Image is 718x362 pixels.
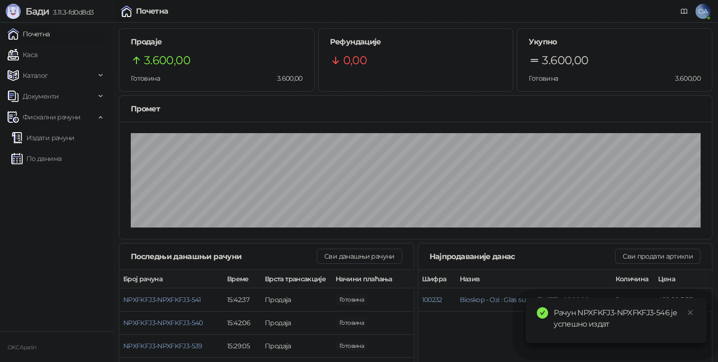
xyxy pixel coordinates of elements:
[270,73,303,84] span: 3.600,00
[261,270,332,288] th: Врста трансакције
[317,249,402,264] button: Сви данашњи рачуни
[336,295,368,305] span: 800,00
[131,251,317,262] div: Последњи данашњи рачуни
[123,295,201,304] button: NPXFKFJ3-NPXFKFJ3-541
[336,341,368,351] span: 1.200,00
[418,270,456,288] th: Шифра
[131,103,701,115] div: Промет
[123,342,203,350] button: NPXFKFJ3-NPXFKFJ3-539
[49,8,93,17] span: 3.11.3-fd0d8d3
[23,108,80,126] span: Фискални рачуни
[612,288,654,311] td: 9
[136,8,169,15] div: Почетна
[687,309,693,316] span: close
[23,87,59,106] span: Документи
[330,36,502,48] h5: Рефундације
[131,74,160,83] span: Готовина
[542,51,588,69] span: 3.600,00
[261,311,332,335] td: Продаја
[676,4,692,19] a: Документација
[8,45,37,64] a: Каса
[537,307,548,319] span: check-circle
[144,51,190,69] span: 3.600,00
[223,270,261,288] th: Време
[668,73,701,84] span: 3.600,00
[123,319,203,327] button: NPXFKFJ3-NPXFKFJ3-540
[8,344,37,351] small: OKC Apatin
[456,270,612,288] th: Назив
[343,51,367,69] span: 0,00
[223,288,261,311] td: 15:42:37
[695,4,710,19] span: OA
[261,288,332,311] td: Продаја
[430,251,616,262] div: Најпродаваније данас
[223,311,261,335] td: 15:42:06
[131,36,303,48] h5: Продаје
[336,318,368,328] span: 1.200,00
[119,270,223,288] th: Број рачуна
[422,295,442,304] button: 100232
[25,6,49,17] span: Бади
[554,307,695,330] div: Рачун NPXFKFJ3-NPXFKFJ3-546 је успешно издат
[529,36,701,48] h5: Укупно
[460,295,589,304] button: Bioskop - Ozi : Glas sume [DATE] u 16:00:00
[223,335,261,358] td: 15:29:05
[11,128,75,147] a: Издати рачуни
[685,307,695,318] a: Close
[332,270,426,288] th: Начини плаћања
[612,270,654,288] th: Количина
[11,149,61,168] a: По данима
[8,25,50,43] a: Почетна
[615,249,701,264] button: Сви продати артикли
[6,4,21,19] img: Logo
[529,74,558,83] span: Готовина
[23,66,48,85] span: Каталог
[261,335,332,358] td: Продаја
